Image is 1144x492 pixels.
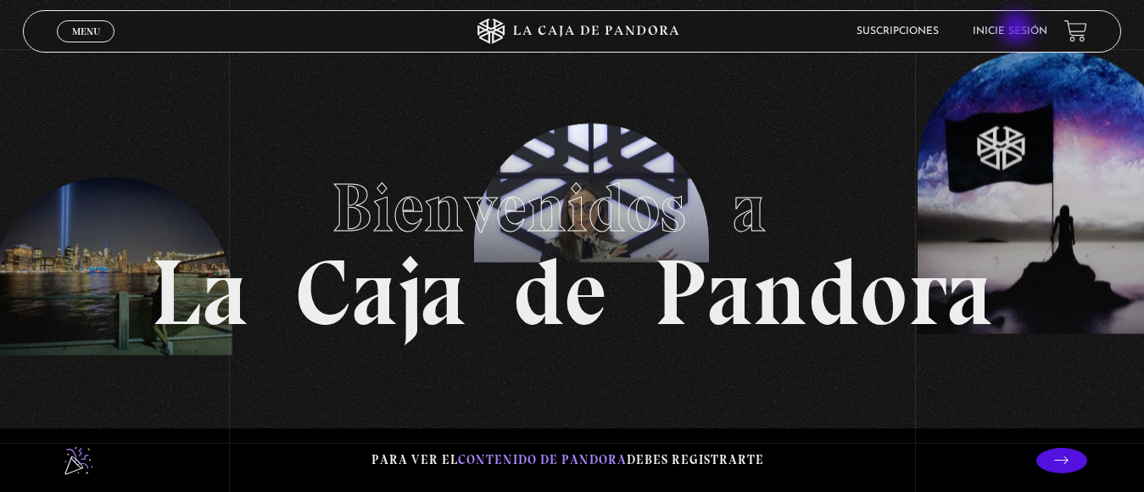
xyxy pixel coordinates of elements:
span: Menu [72,26,100,36]
a: Inicie sesión [973,26,1047,36]
span: contenido de Pandora [458,452,627,467]
span: Cerrar [66,40,106,52]
span: Bienvenidos a [332,167,813,249]
h1: La Caja de Pandora [151,153,993,339]
a: Suscripciones [857,26,939,36]
p: Para ver el debes registrarte [371,449,764,472]
a: View your shopping cart [1064,20,1087,42]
